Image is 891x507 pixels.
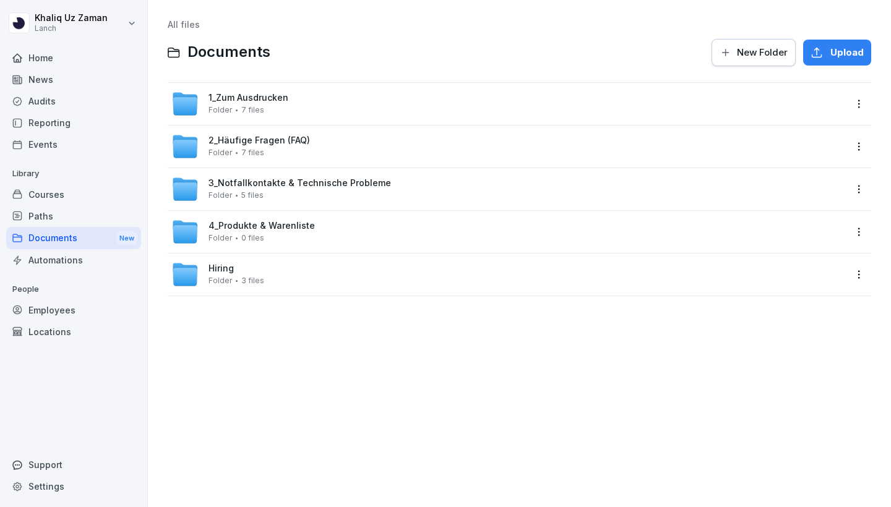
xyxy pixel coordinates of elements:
[116,231,137,245] div: New
[209,191,232,200] span: Folder
[6,69,141,90] a: News
[6,299,141,321] a: Employees
[6,134,141,155] a: Events
[6,227,141,250] a: DocumentsNew
[209,135,310,146] span: 2_Häufige Fragen (FAQ)
[241,106,264,114] span: 7 files
[6,454,141,475] div: Support
[6,205,141,227] a: Paths
[171,133,845,160] a: 2_Häufige Fragen (FAQ)Folder7 files
[6,164,141,184] p: Library
[241,148,264,157] span: 7 files
[209,263,234,274] span: Hiring
[6,90,141,112] a: Audits
[737,46,788,59] span: New Folder
[35,13,108,23] p: Khaliq Uz Zaman
[209,221,315,231] span: 4_Produkte & Warenliste
[241,191,264,200] span: 5 files
[209,234,232,242] span: Folder
[171,176,845,203] a: 3_Notfallkontakte & Technische ProblemeFolder5 files
[830,46,864,59] span: Upload
[6,112,141,134] a: Reporting
[171,90,845,117] a: 1_Zum AusdruckenFolder7 files
[6,475,141,497] a: Settings
[803,40,871,66] button: Upload
[209,106,232,114] span: Folder
[209,178,391,189] span: 3_Notfallkontakte & Technische Probleme
[241,276,264,285] span: 3 files
[35,24,108,33] p: Lanch
[241,234,264,242] span: 0 files
[209,276,232,285] span: Folder
[6,227,141,250] div: Documents
[171,218,845,245] a: 4_Produkte & WarenlisteFolder0 files
[187,43,270,61] span: Documents
[171,261,845,288] a: HiringFolder3 files
[6,279,141,299] p: People
[209,93,288,103] span: 1_Zum Ausdrucken
[6,249,141,271] a: Automations
[6,184,141,205] a: Courses
[6,47,141,69] a: Home
[168,19,200,30] a: All files
[712,39,796,66] button: New Folder
[209,148,232,157] span: Folder
[6,321,141,343] a: Locations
